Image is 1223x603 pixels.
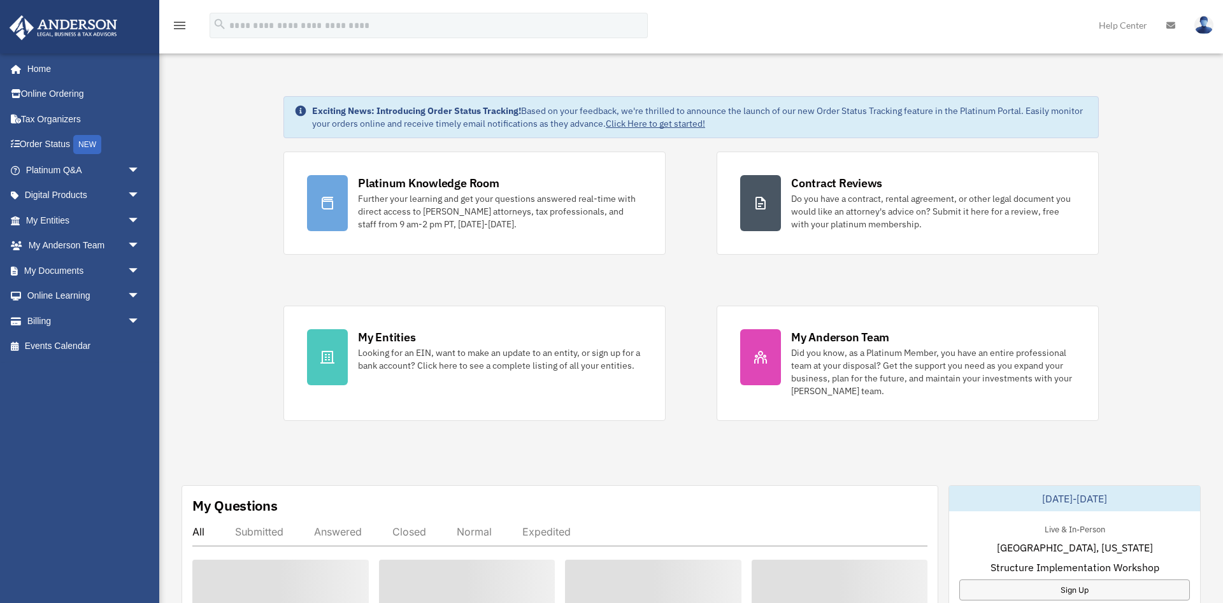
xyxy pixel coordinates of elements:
[606,118,705,129] a: Click Here to get started!
[9,334,159,359] a: Events Calendar
[9,283,159,309] a: Online Learningarrow_drop_down
[283,306,666,421] a: My Entities Looking for an EIN, want to make an update to an entity, or sign up for a bank accoun...
[283,152,666,255] a: Platinum Knowledge Room Further your learning and get your questions answered real-time with dire...
[9,132,159,158] a: Order StatusNEW
[457,525,492,538] div: Normal
[949,486,1200,511] div: [DATE]-[DATE]
[717,306,1099,421] a: My Anderson Team Did you know, as a Platinum Member, you have an entire professional team at your...
[1194,16,1213,34] img: User Pic
[522,525,571,538] div: Expedited
[192,496,278,515] div: My Questions
[192,525,204,538] div: All
[997,540,1153,555] span: [GEOGRAPHIC_DATA], [US_STATE]
[73,135,101,154] div: NEW
[127,233,153,259] span: arrow_drop_down
[127,308,153,334] span: arrow_drop_down
[127,283,153,309] span: arrow_drop_down
[392,525,426,538] div: Closed
[9,106,159,132] a: Tax Organizers
[358,175,499,191] div: Platinum Knowledge Room
[9,82,159,107] a: Online Ordering
[213,17,227,31] i: search
[312,104,1088,130] div: Based on your feedback, we're thrilled to announce the launch of our new Order Status Tracking fe...
[9,258,159,283] a: My Documentsarrow_drop_down
[959,579,1190,600] a: Sign Up
[127,208,153,234] span: arrow_drop_down
[127,258,153,284] span: arrow_drop_down
[9,208,159,233] a: My Entitiesarrow_drop_down
[791,175,882,191] div: Contract Reviews
[791,192,1075,231] div: Do you have a contract, rental agreement, or other legal document you would like an attorney's ad...
[127,157,153,183] span: arrow_drop_down
[791,346,1075,397] div: Did you know, as a Platinum Member, you have an entire professional team at your disposal? Get th...
[1034,521,1115,535] div: Live & In-Person
[358,192,642,231] div: Further your learning and get your questions answered real-time with direct access to [PERSON_NAM...
[358,329,415,345] div: My Entities
[9,233,159,259] a: My Anderson Teamarrow_drop_down
[312,105,521,117] strong: Exciting News: Introducing Order Status Tracking!
[6,15,121,40] img: Anderson Advisors Platinum Portal
[717,152,1099,255] a: Contract Reviews Do you have a contract, rental agreement, or other legal document you would like...
[127,183,153,209] span: arrow_drop_down
[172,18,187,33] i: menu
[314,525,362,538] div: Answered
[235,525,283,538] div: Submitted
[9,56,153,82] a: Home
[791,329,889,345] div: My Anderson Team
[9,183,159,208] a: Digital Productsarrow_drop_down
[358,346,642,372] div: Looking for an EIN, want to make an update to an entity, or sign up for a bank account? Click her...
[9,157,159,183] a: Platinum Q&Aarrow_drop_down
[9,308,159,334] a: Billingarrow_drop_down
[991,560,1159,575] span: Structure Implementation Workshop
[172,22,187,33] a: menu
